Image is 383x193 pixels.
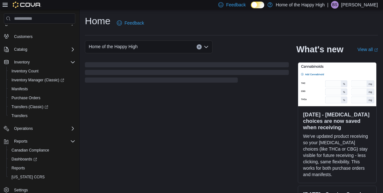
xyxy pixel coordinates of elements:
[14,47,27,52] span: Catalog
[6,93,78,102] button: Purchase Orders
[6,102,78,111] a: Transfers (Classic)
[303,133,371,178] p: We've updated product receiving so your [MEDICAL_DATA] choices (like THCa or CBG) stay visible fo...
[9,155,40,163] a: Dashboards
[11,174,45,180] span: [US_STATE] CCRS
[9,67,41,75] a: Inventory Count
[11,33,35,41] a: Customers
[6,164,78,173] button: Reports
[297,44,343,55] h2: What's new
[124,20,144,26] span: Feedback
[9,76,75,84] span: Inventory Manager (Classic)
[14,126,33,131] span: Operations
[327,1,328,9] p: |
[11,113,27,118] span: Transfers
[11,78,64,83] span: Inventory Manager (Classic)
[11,148,49,153] span: Canadian Compliance
[11,104,48,109] span: Transfers (Classic)
[6,146,78,155] button: Canadian Compliance
[9,173,47,181] a: [US_STATE] CCRS
[11,157,37,162] span: Dashboards
[1,45,78,54] button: Catalog
[11,137,30,145] button: Reports
[374,48,378,52] svg: External link
[11,33,75,41] span: Customers
[11,58,32,66] button: Inventory
[11,46,75,53] span: Catalog
[9,155,75,163] span: Dashboards
[14,139,27,144] span: Reports
[1,58,78,67] button: Inventory
[9,76,67,84] a: Inventory Manager (Classic)
[1,137,78,146] button: Reports
[11,95,41,100] span: Purchase Orders
[204,44,209,49] button: Open list of options
[9,112,75,120] span: Transfers
[226,2,245,8] span: Feedback
[197,44,202,49] button: Clear input
[9,85,30,93] a: Manifests
[6,67,78,76] button: Inventory Count
[11,166,25,171] span: Reports
[9,164,75,172] span: Reports
[303,111,371,130] h3: [DATE] - [MEDICAL_DATA] choices are now saved when receiving
[11,137,75,145] span: Reports
[89,43,138,50] span: Home of the Happy High
[14,188,28,193] span: Settings
[85,63,289,84] span: Loading
[11,58,75,66] span: Inventory
[9,173,75,181] span: Washington CCRS
[6,76,78,85] a: Inventory Manager (Classic)
[9,112,30,120] a: Transfers
[9,103,51,111] a: Transfers (Classic)
[114,17,146,29] a: Feedback
[11,86,28,92] span: Manifests
[6,85,78,93] button: Manifests
[9,146,52,154] a: Canadian Compliance
[357,47,378,52] a: View allExternal link
[9,146,75,154] span: Canadian Compliance
[11,46,30,53] button: Catalog
[14,60,30,65] span: Inventory
[11,125,35,132] button: Operations
[6,155,78,164] a: Dashboards
[332,1,337,9] span: BS
[6,173,78,182] button: [US_STATE] CCRS
[1,124,78,133] button: Operations
[276,1,325,9] p: Home of the Happy High
[9,164,27,172] a: Reports
[9,94,75,102] span: Purchase Orders
[6,111,78,120] button: Transfers
[251,2,264,8] input: Dark Mode
[331,1,339,9] div: Brody Schultz
[85,15,110,27] h1: Home
[9,94,43,102] a: Purchase Orders
[14,34,33,39] span: Customers
[9,103,75,111] span: Transfers (Classic)
[13,2,41,8] img: Cova
[1,32,78,41] button: Customers
[9,67,75,75] span: Inventory Count
[9,85,75,93] span: Manifests
[11,69,39,74] span: Inventory Count
[341,1,378,9] p: [PERSON_NAME]
[11,125,75,132] span: Operations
